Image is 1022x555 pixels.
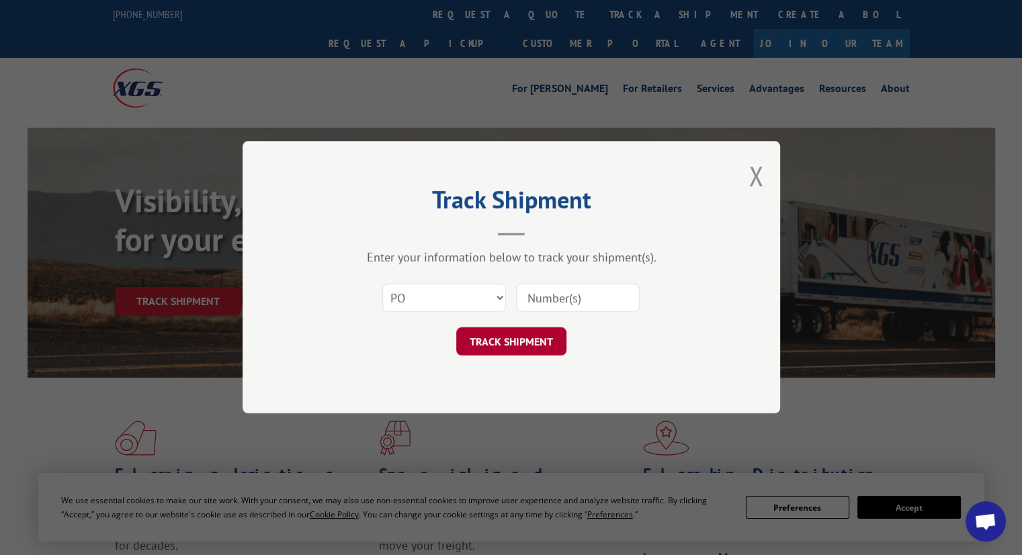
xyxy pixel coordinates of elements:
[310,250,713,265] div: Enter your information below to track your shipment(s).
[456,328,566,356] button: TRACK SHIPMENT
[966,501,1006,542] div: Open chat
[310,190,713,216] h2: Track Shipment
[749,158,763,194] button: Close modal
[516,284,640,312] input: Number(s)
